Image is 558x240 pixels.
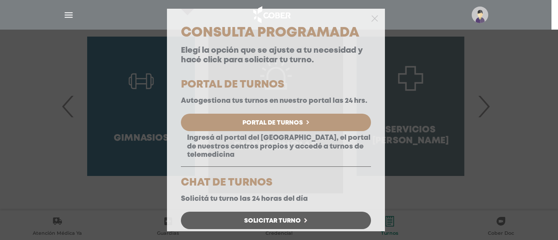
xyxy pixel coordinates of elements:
h5: CHAT DE TURNOS [181,178,371,188]
a: Solicitar Turno [181,212,371,229]
p: Ingresá al portal del [GEOGRAPHIC_DATA], el portal de nuestros centros propios y accedé a turnos ... [181,134,371,159]
p: Elegí la opción que se ajuste a tu necesidad y hacé click para solicitar tu turno. [181,46,371,65]
a: Portal de Turnos [181,114,371,131]
p: Solicitá tu turno las 24 horas del día [181,195,371,203]
span: Consulta Programada [181,27,359,39]
span: Portal de Turnos [242,120,303,126]
p: Autogestiona tus turnos en nuestro portal las 24 hrs. [181,97,371,105]
h5: PORTAL DE TURNOS [181,80,371,90]
span: Solicitar Turno [244,218,301,224]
